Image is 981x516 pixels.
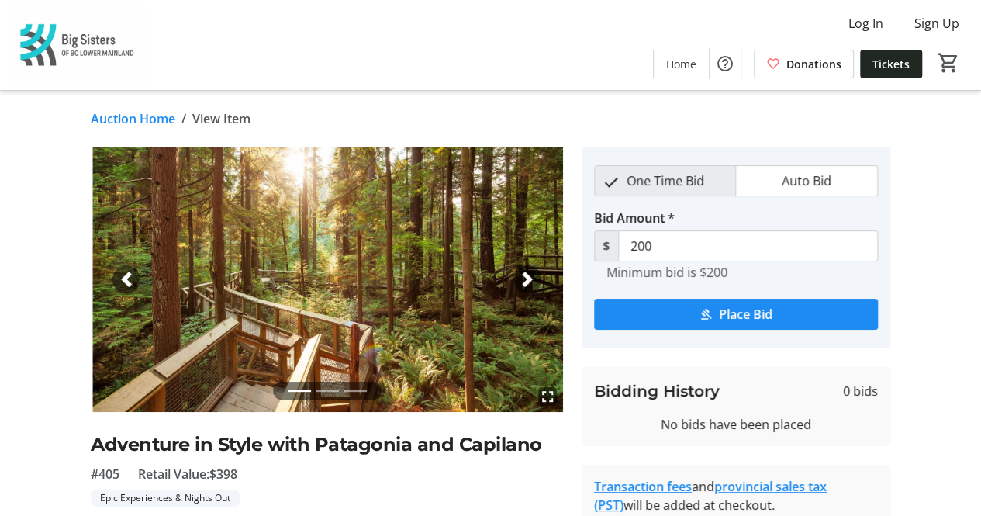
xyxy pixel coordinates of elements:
h2: Adventure in Style with Patagonia and Capilano [91,431,563,459]
span: #405 [91,465,119,483]
span: Home [666,56,696,72]
button: Help [710,48,741,79]
tr-hint: Minimum bid is $200 [606,265,727,280]
a: Donations [754,50,854,78]
a: Auction Home [91,109,175,128]
tr-label-badge: Epic Experiences & Nights Out [91,490,240,507]
span: Place Bid [719,305,772,324]
span: Donations [786,56,841,72]
button: Log In [836,11,896,36]
div: No bids have been placed [594,415,878,434]
a: Tickets [860,50,922,78]
span: $ [594,230,619,261]
span: Retail Value: $398 [138,465,237,483]
a: Home [654,50,709,78]
label: Bid Amount * [594,209,675,227]
span: 0 bids [843,382,878,400]
button: Place Bid [594,299,878,330]
a: Transaction fees [594,478,692,495]
span: Sign Up [914,14,959,33]
mat-icon: fullscreen [538,387,557,406]
button: Sign Up [902,11,972,36]
span: One Time Bid [617,166,713,196]
img: Image [91,147,563,412]
span: / [181,109,186,128]
div: and will be added at checkout. [594,477,878,514]
img: Big Sisters of BC Lower Mainland's Logo [9,6,147,84]
span: View Item [192,109,250,128]
span: Log In [848,14,883,33]
h3: Bidding History [594,379,720,403]
span: Auto Bid [772,166,841,196]
span: Tickets [872,56,910,72]
button: Cart [934,49,962,77]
